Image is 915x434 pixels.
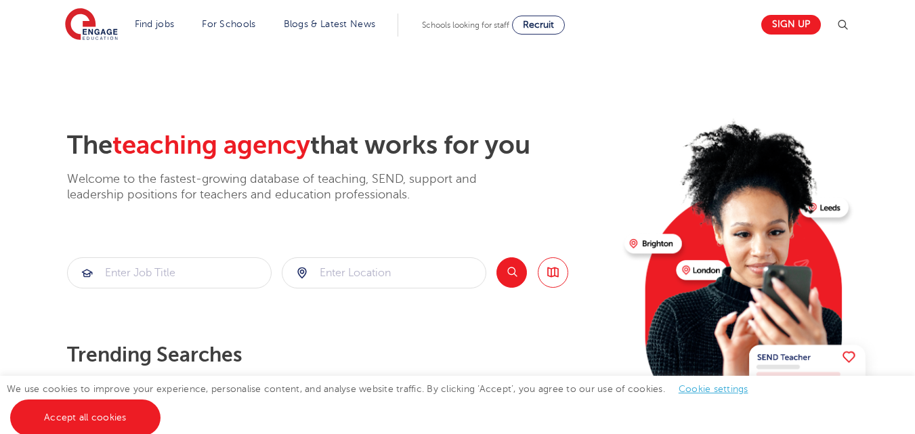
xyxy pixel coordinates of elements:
[422,20,509,30] span: Schools looking for staff
[761,15,821,35] a: Sign up
[202,19,255,29] a: For Schools
[67,130,614,161] h2: The that works for you
[496,257,527,288] button: Search
[67,343,614,367] p: Trending searches
[112,131,310,160] span: teaching agency
[7,384,762,422] span: We use cookies to improve your experience, personalise content, and analyse website traffic. By c...
[284,19,376,29] a: Blogs & Latest News
[68,258,271,288] input: Submit
[67,171,514,203] p: Welcome to the fastest-growing database of teaching, SEND, support and leadership positions for t...
[135,19,175,29] a: Find jobs
[679,384,748,394] a: Cookie settings
[65,8,118,42] img: Engage Education
[282,258,486,288] input: Submit
[282,257,486,288] div: Submit
[523,20,554,30] span: Recruit
[67,257,272,288] div: Submit
[512,16,565,35] a: Recruit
